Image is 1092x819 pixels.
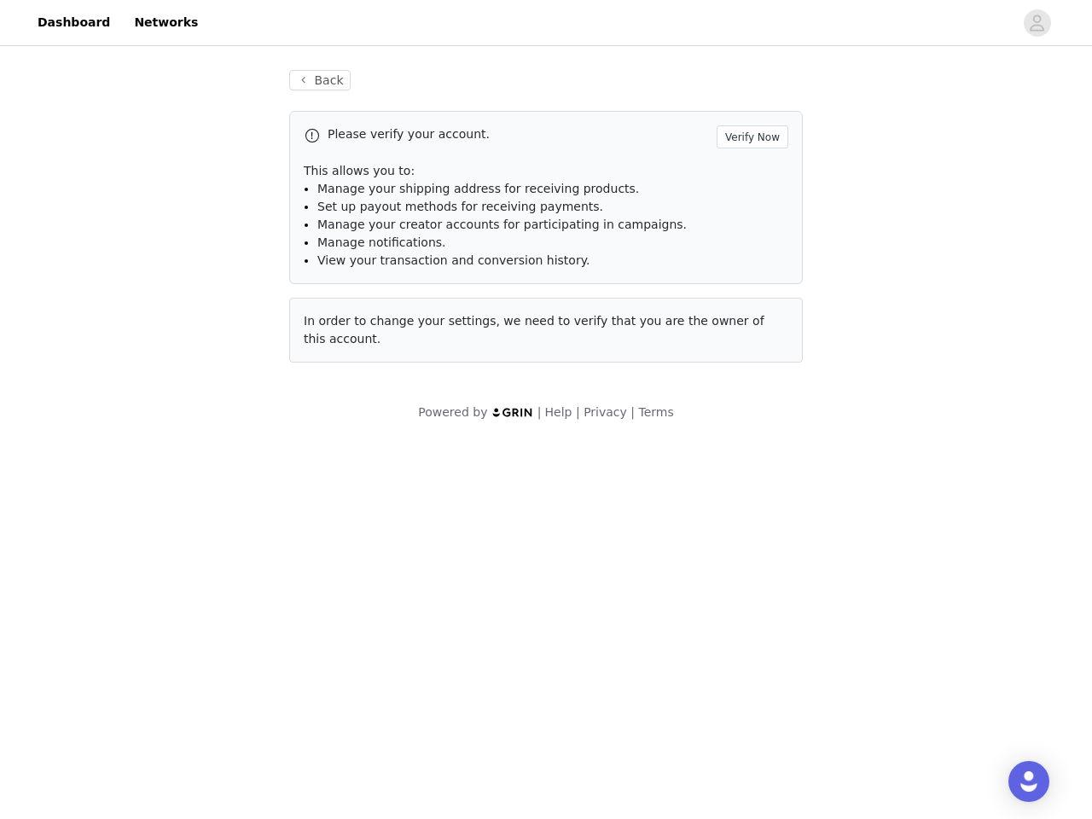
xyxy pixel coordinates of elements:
[537,405,542,419] span: |
[1008,761,1049,802] div: Open Intercom Messenger
[717,125,788,148] button: Verify Now
[328,125,710,143] p: Please verify your account.
[630,405,635,419] span: |
[304,314,764,346] span: In order to change your settings, we need to verify that you are the owner of this account.
[304,162,788,180] p: This allows you to:
[638,405,673,419] a: Terms
[317,253,590,267] span: View your transaction and conversion history.
[124,3,208,42] a: Networks
[27,3,120,42] a: Dashboard
[317,182,639,195] span: Manage your shipping address for receiving products.
[491,407,534,418] img: logo
[1029,9,1045,37] div: avatar
[576,405,580,419] span: |
[317,218,687,231] span: Manage your creator accounts for participating in campaigns.
[289,70,351,90] button: Back
[418,405,487,419] span: Powered by
[545,405,572,419] a: Help
[317,200,603,213] span: Set up payout methods for receiving payments.
[317,235,446,249] span: Manage notifications.
[584,405,627,419] a: Privacy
